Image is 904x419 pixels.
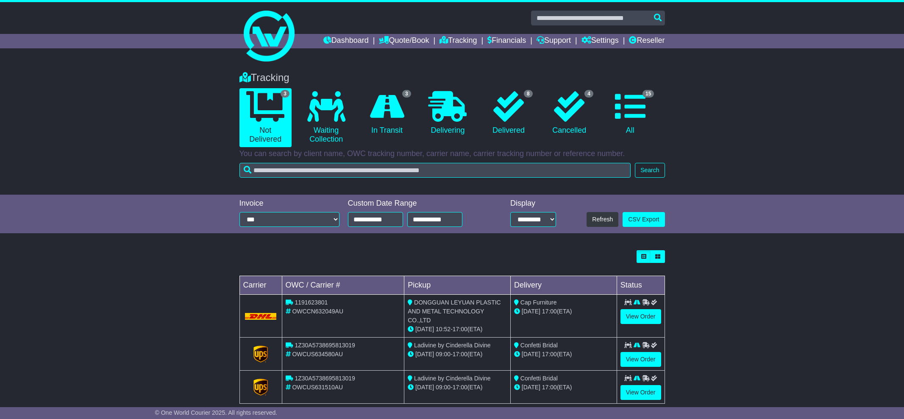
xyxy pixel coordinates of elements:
div: Invoice [239,199,339,208]
a: Tracking [439,34,477,48]
a: Quote/Book [379,34,429,48]
img: DHL.png [245,313,277,320]
span: 4 [584,90,593,98]
span: 09:00 [436,351,451,358]
img: GetCarrierServiceLogo [253,379,268,396]
p: You can search by client name, OWC tracking number, carrier name, carrier tracking number or refe... [239,149,665,159]
div: (ETA) [514,383,613,392]
span: 1Z30A5738695813019 [295,375,355,382]
span: [DATE] [415,351,434,358]
span: 10:52 [436,326,451,332]
a: Delivering [422,88,474,138]
span: OWCCN632049AU [292,308,343,315]
div: - (ETA) [408,383,507,392]
div: - (ETA) [408,325,507,334]
a: View Order [620,352,661,367]
td: Carrier [239,276,282,295]
span: Ladivine by Cinderella Divine [414,342,491,349]
span: 17:00 [542,351,557,358]
span: 17:00 [453,351,467,358]
span: 8 [524,90,533,98]
a: 3 Not Delivered [239,88,292,147]
span: 17:00 [453,326,467,332]
span: [DATE] [415,326,434,332]
div: (ETA) [514,350,613,359]
span: [DATE] [522,351,540,358]
td: Status [617,276,665,295]
span: 1191623801 [295,299,328,306]
span: [DATE] [522,384,540,391]
a: Financials [487,34,526,48]
a: Reseller [629,34,665,48]
span: DONGGUAN LEYUAN PLASTIC AND METAL TECHNOLOGY CO.,LTD [408,299,501,324]
span: 17:00 [542,308,557,315]
div: Tracking [235,72,669,84]
button: Refresh [587,212,618,227]
a: 8 Delivered [482,88,534,138]
button: Search [635,163,665,178]
span: 15 [643,90,654,98]
a: 15 All [604,88,656,138]
a: View Order [620,309,661,324]
span: [DATE] [522,308,540,315]
span: 17:00 [453,384,467,391]
span: OWCUS631510AU [292,384,343,391]
td: OWC / Carrier # [282,276,404,295]
a: Settings [581,34,619,48]
span: 3 [402,90,411,98]
a: 4 Cancelled [543,88,595,138]
span: [DATE] [415,384,434,391]
a: View Order [620,385,661,400]
span: © One World Courier 2025. All rights reserved. [155,409,278,416]
a: Support [537,34,571,48]
span: Ladivine by Cinderella Divine [414,375,491,382]
span: Confetti Bridal [520,375,558,382]
span: 09:00 [436,384,451,391]
a: Dashboard [323,34,369,48]
span: Cap Furniture [520,299,557,306]
td: Delivery [510,276,617,295]
div: Display [510,199,556,208]
span: 1Z30A5738695813019 [295,342,355,349]
a: Waiting Collection [300,88,352,147]
a: CSV Export [623,212,665,227]
a: 3 In Transit [361,88,413,138]
div: Custom Date Range [348,199,484,208]
img: GetCarrierServiceLogo [253,346,268,363]
span: 3 [281,90,289,98]
td: Pickup [404,276,511,295]
div: - (ETA) [408,350,507,359]
span: Confetti Bridal [520,342,558,349]
div: (ETA) [514,307,613,316]
span: 17:00 [542,384,557,391]
span: OWCUS634580AU [292,351,343,358]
